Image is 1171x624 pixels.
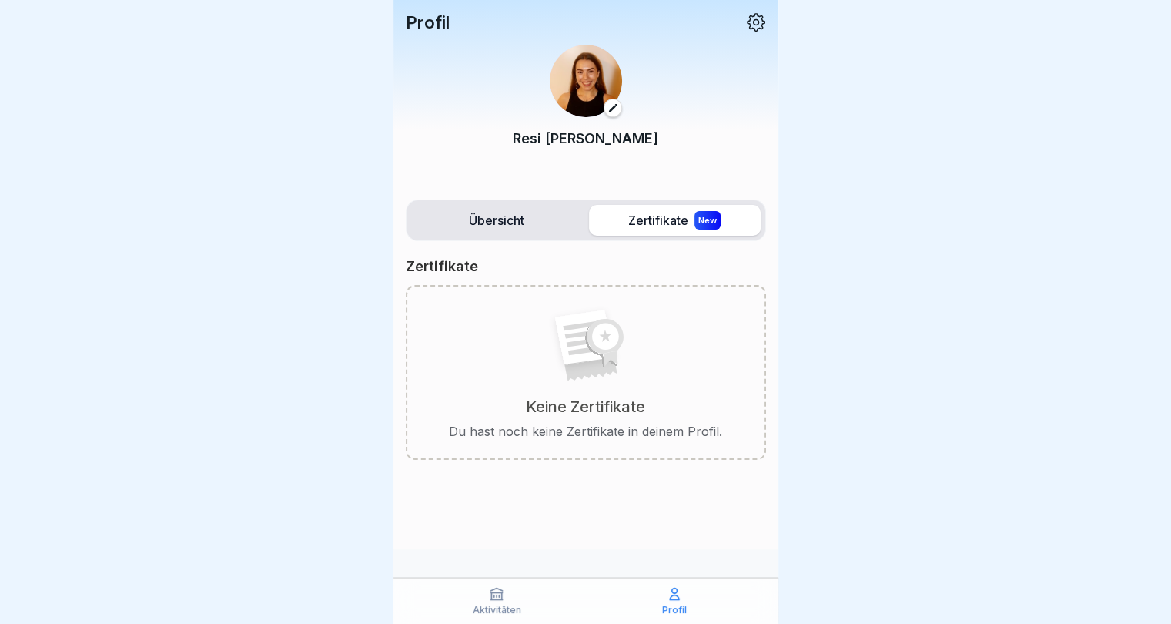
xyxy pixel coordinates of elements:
[473,605,521,616] p: Aktivitäten
[526,397,645,417] p: Keine Zertifikate
[406,12,450,32] p: Profil
[550,45,622,117] img: j6z5uoetsbjjgxljuid415zy.png
[406,257,478,276] p: Zertifikate
[694,211,721,230] div: New
[513,128,658,149] p: Resi [PERSON_NAME]
[662,605,687,616] p: Profil
[449,423,722,440] p: Du hast noch keine Zertifikate in deinem Profil.
[589,205,761,236] label: Zertifikate
[411,205,583,236] label: Übersicht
